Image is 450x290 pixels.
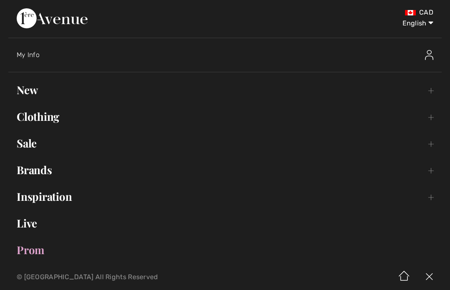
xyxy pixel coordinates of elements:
[8,187,442,206] a: Inspiration
[17,42,442,68] a: My InfoMy Info
[17,274,265,280] p: © [GEOGRAPHIC_DATA] All Rights Reserved
[17,8,87,28] img: 1ère Avenue
[8,134,442,152] a: Sale
[8,161,442,179] a: Brands
[17,51,40,59] span: My Info
[425,50,433,60] img: My Info
[265,8,433,17] div: CAD
[417,264,442,290] img: X
[8,214,442,232] a: Live
[392,264,417,290] img: Home
[8,107,442,126] a: Clothing
[8,81,442,99] a: New
[8,241,442,259] a: Prom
